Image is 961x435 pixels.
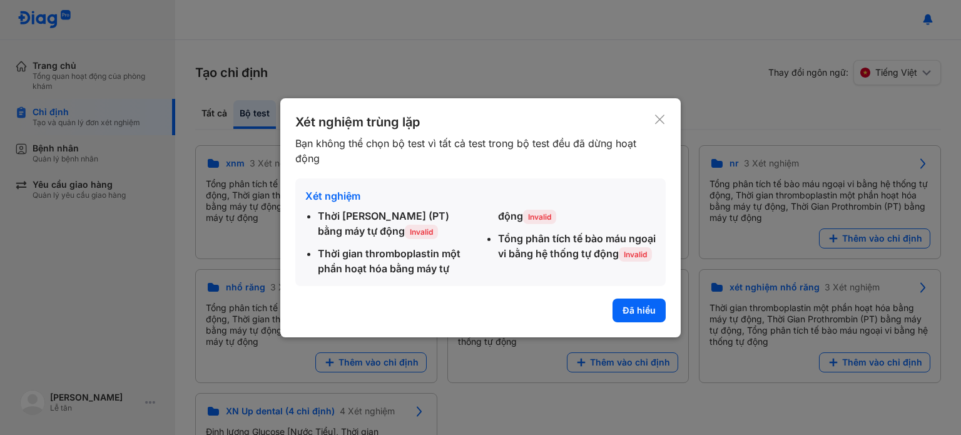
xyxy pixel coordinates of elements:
[295,113,654,131] div: Xét nghiệm trùng lặp
[619,247,652,262] span: Invalid
[318,208,475,238] div: Thời [PERSON_NAME] (PT) bằng máy tự động
[498,231,656,261] div: Tổng phân tích tế bào máu ngoại vi bằng hệ thống tự động
[523,210,556,224] span: Invalid
[295,136,654,166] div: Bạn không thể chọn bộ test vì tất cả test trong bộ test đều đã dừng hoạt động
[613,299,666,322] button: Đã hiểu
[405,225,438,239] span: Invalid
[305,188,656,203] div: Xét nghiệm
